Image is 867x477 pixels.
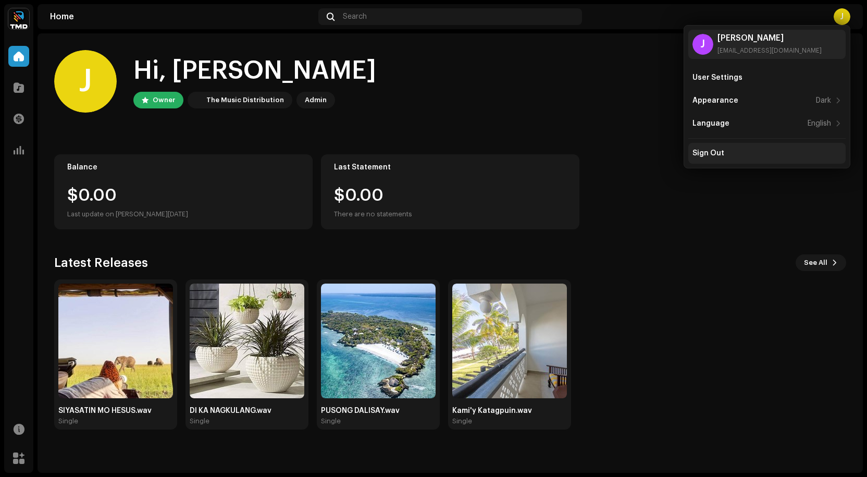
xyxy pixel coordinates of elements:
[688,143,846,164] re-m-nav-item: Sign Out
[321,284,436,398] img: 964ac3f5-7c6b-436f-990f-b912ac450058
[58,417,78,425] div: Single
[692,96,738,105] div: Appearance
[8,8,29,29] img: 622bc8f8-b98b-49b5-8c6c-3a84fb01c0a0
[452,284,567,398] img: 3a13cf5c-9c42-4cba-be87-10295eeea712
[692,119,729,128] div: Language
[692,74,742,82] div: User Settings
[190,94,202,106] img: 622bc8f8-b98b-49b5-8c6c-3a84fb01c0a0
[54,154,313,229] re-o-card-value: Balance
[58,284,173,398] img: c52f0f43-44c3-4a16-91ab-8f7f8d101481
[804,252,827,273] span: See All
[133,54,376,88] div: Hi, [PERSON_NAME]
[816,96,831,105] div: Dark
[206,94,284,106] div: The Music Distribution
[153,94,175,106] div: Owner
[688,67,846,88] re-m-nav-item: User Settings
[452,407,567,415] div: Kami'y Katagpuin.wav
[54,50,117,113] div: J
[334,208,412,221] div: There are no statements
[808,119,831,128] div: English
[452,417,472,425] div: Single
[692,34,713,55] div: J
[50,13,314,21] div: Home
[67,163,300,172] div: Balance
[190,407,304,415] div: DI KA NAGKULANG.wav
[190,417,209,425] div: Single
[54,254,148,271] h3: Latest Releases
[834,8,850,25] div: J
[305,94,327,106] div: Admin
[321,154,579,229] re-o-card-value: Last Statement
[717,34,822,42] div: [PERSON_NAME]
[692,149,724,157] div: Sign Out
[67,208,300,221] div: Last update on [PERSON_NAME][DATE]
[717,46,822,55] div: [EMAIL_ADDRESS][DOMAIN_NAME]
[334,163,566,172] div: Last Statement
[321,407,436,415] div: PUSONG DALISAY.wav
[321,417,341,425] div: Single
[796,254,846,271] button: See All
[343,13,367,21] span: Search
[190,284,304,398] img: 7cc2eea1-f99d-41ff-ad80-9bfe25bfc5e3
[688,90,846,111] re-m-nav-item: Appearance
[688,113,846,134] re-m-nav-item: Language
[58,407,173,415] div: SIYASATIN MO HESUS.wav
